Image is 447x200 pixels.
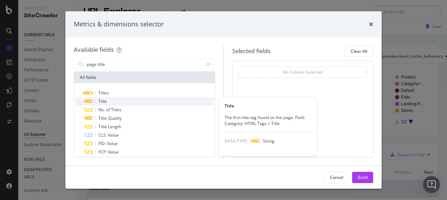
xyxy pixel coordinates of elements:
[98,149,108,155] span: FCP:
[98,124,108,130] span: Title
[98,132,108,138] span: CLS:
[330,174,343,180] div: Cancel
[65,11,382,189] div: modal
[111,107,122,113] span: Titles
[352,172,373,183] button: Build
[324,172,349,183] button: Cancel
[98,98,107,104] span: Title
[74,20,164,29] div: Metrics & dimensions selector
[74,72,215,83] div: All fields
[106,107,111,113] span: of
[108,132,119,138] span: Value
[108,149,119,155] span: Value
[423,176,440,193] div: Open Intercom Messenger
[263,138,274,144] span: String
[232,47,271,55] div: Selected fields
[98,115,108,121] span: Title
[345,46,373,57] button: Clear All
[98,90,109,96] span: Titles
[86,59,203,70] input: Search by field name
[98,140,107,146] span: FID:
[108,115,122,121] span: Quality
[107,140,118,146] span: Value
[98,107,106,113] span: No.
[351,48,367,54] div: Clear All
[369,20,373,29] div: times
[358,174,368,180] div: Build
[283,69,323,75] div: No Column Selected
[74,46,114,54] div: Available fields
[225,138,248,144] span: DATA TYPE:
[108,124,121,130] span: Length
[219,114,317,126] div: The first title tag found on the page. Field Category: HTML Tags > Title
[219,103,317,109] div: Title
